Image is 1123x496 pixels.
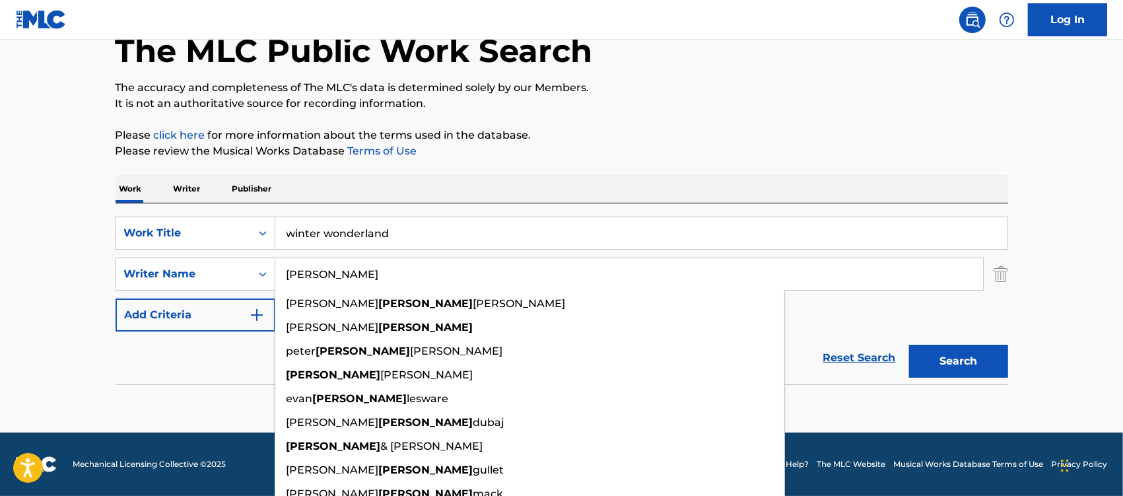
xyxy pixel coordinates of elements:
span: [PERSON_NAME] [287,321,379,334]
span: [PERSON_NAME] [381,369,473,381]
span: lesware [407,392,449,405]
button: Search [909,345,1008,378]
span: evan [287,392,313,405]
img: MLC Logo [16,10,67,29]
p: Please review the Musical Works Database [116,143,1008,159]
a: Public Search [959,7,986,33]
p: Publisher [228,175,276,203]
a: Need Help? [763,458,809,470]
span: [PERSON_NAME] [287,464,379,476]
p: It is not an authoritative source for recording information. [116,96,1008,112]
img: search [965,12,980,28]
span: & [PERSON_NAME] [381,440,483,452]
button: Add Criteria [116,299,275,332]
img: Delete Criterion [994,258,1008,291]
span: [PERSON_NAME] [411,345,503,357]
strong: [PERSON_NAME] [379,297,473,310]
strong: [PERSON_NAME] [379,321,473,334]
strong: [PERSON_NAME] [313,392,407,405]
span: peter [287,345,316,357]
a: The MLC Website [817,458,885,470]
img: 9d2ae6d4665cec9f34b9.svg [249,307,265,323]
span: dubaj [473,416,505,429]
p: Please for more information about the terms used in the database. [116,127,1008,143]
strong: [PERSON_NAME] [379,416,473,429]
strong: [PERSON_NAME] [287,440,381,452]
p: The accuracy and completeness of The MLC's data is determined solely by our Members. [116,80,1008,96]
a: Musical Works Database Terms of Use [893,458,1043,470]
div: Writer Name [124,266,243,282]
div: Drag [1061,446,1069,485]
span: [PERSON_NAME] [287,416,379,429]
a: Log In [1028,3,1107,36]
p: Work [116,175,146,203]
a: Reset Search [817,343,902,372]
div: Help [994,7,1020,33]
iframe: Chat Widget [1057,433,1123,496]
span: Mechanical Licensing Collective © 2025 [73,458,226,470]
a: Terms of Use [345,145,417,157]
div: Work Title [124,225,243,241]
p: Writer [170,175,205,203]
strong: [PERSON_NAME] [287,369,381,381]
h1: The MLC Public Work Search [116,31,593,71]
img: help [999,12,1015,28]
strong: [PERSON_NAME] [316,345,411,357]
span: [PERSON_NAME] [473,297,566,310]
span: [PERSON_NAME] [287,297,379,310]
img: logo [16,456,57,472]
strong: [PERSON_NAME] [379,464,473,476]
form: Search Form [116,217,1008,384]
span: gullet [473,464,504,476]
a: click here [154,129,205,141]
a: Privacy Policy [1051,458,1107,470]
